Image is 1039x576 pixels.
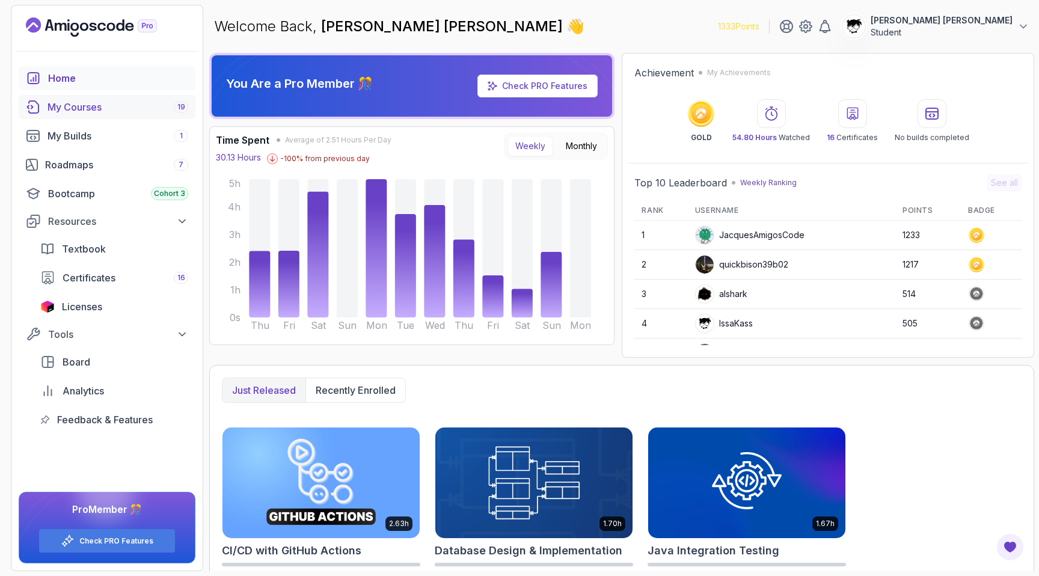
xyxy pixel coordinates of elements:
[634,221,687,250] td: 1
[558,136,605,156] button: Monthly
[696,226,714,244] img: default monster avatar
[740,178,797,188] p: Weekly Ranking
[19,66,195,90] a: home
[33,408,195,432] a: feedback
[895,133,969,142] p: No builds completed
[895,339,961,368] td: 467
[696,314,714,332] img: user profile image
[33,379,195,403] a: analytics
[316,383,396,397] p: Recently enrolled
[961,201,1022,221] th: Badge
[180,131,183,141] span: 1
[19,323,195,345] button: Tools
[603,519,622,529] p: 1.70h
[565,14,588,38] span: 👋
[216,152,261,164] p: 30.13 Hours
[214,17,584,36] p: Welcome Back,
[996,533,1025,562] button: Open Feedback Button
[311,319,326,331] tspan: Sat
[688,201,895,221] th: Username
[634,176,727,190] h2: Top 10 Leaderboard
[695,284,747,304] div: alshark
[389,519,409,529] p: 2.63h
[177,102,185,112] span: 19
[895,250,961,280] td: 1217
[455,319,473,331] tspan: Thu
[48,186,188,201] div: Bootcamp
[216,133,269,147] h3: Time Spent
[154,189,185,198] span: Cohort 3
[33,350,195,374] a: board
[435,427,633,538] img: Database Design & Implementation card
[229,256,241,268] tspan: 2h
[871,14,1013,26] p: [PERSON_NAME] [PERSON_NAME]
[570,319,591,331] tspan: Mon
[507,136,553,156] button: Weekly
[502,81,587,91] a: Check PRO Features
[19,182,195,206] a: bootcamp
[280,154,370,164] p: -100 % from previous day
[38,529,176,553] button: Check PRO Features
[695,343,763,363] div: Apply5489
[696,285,714,303] img: user profile image
[285,135,391,145] span: Average of 2.51 Hours Per Day
[19,210,195,232] button: Resources
[634,201,687,221] th: Rank
[707,68,771,78] p: My Achievements
[634,339,687,368] td: 5
[45,158,188,172] div: Roadmaps
[19,153,195,177] a: roadmaps
[283,319,295,331] tspan: Fri
[33,266,195,290] a: certificates
[515,319,530,331] tspan: Sat
[19,124,195,148] a: builds
[229,228,241,241] tspan: 3h
[477,75,598,97] a: Check PRO Features
[251,319,269,331] tspan: Thu
[696,344,714,362] img: user profile image
[230,284,241,296] tspan: 1h
[48,71,188,85] div: Home
[226,75,373,92] p: You Are a Pro Member 🎊
[542,319,561,331] tspan: Sun
[648,427,845,538] img: Java Integration Testing card
[695,225,805,245] div: JacquesAmigosCode
[79,536,153,546] a: Check PRO Features
[305,378,405,402] button: Recently enrolled
[634,309,687,339] td: 4
[732,133,810,142] p: Watched
[987,174,1022,191] button: See all
[222,378,305,402] button: Just released
[222,427,420,538] img: CI/CD with GitHub Actions card
[230,311,241,323] tspan: 0s
[62,242,106,256] span: Textbook
[842,14,1029,38] button: user profile image[PERSON_NAME] [PERSON_NAME]Student
[397,319,414,331] tspan: Tue
[33,295,195,319] a: licenses
[63,355,90,369] span: Board
[63,384,104,398] span: Analytics
[696,256,714,274] img: user profile image
[827,133,835,142] span: 16
[895,221,961,250] td: 1233
[48,327,188,342] div: Tools
[435,542,622,559] h2: Database Design & Implementation
[634,250,687,280] td: 2
[338,319,357,331] tspan: Sun
[228,201,241,213] tspan: 4h
[425,319,445,331] tspan: Wed
[634,280,687,309] td: 3
[871,26,1013,38] p: Student
[366,319,387,331] tspan: Mon
[177,273,185,283] span: 16
[816,519,835,529] p: 1.67h
[62,299,102,314] span: Licenses
[634,66,694,80] h2: Achievement
[487,319,499,331] tspan: Fri
[695,255,788,274] div: quickbison39b02
[222,542,361,559] h2: CI/CD with GitHub Actions
[695,314,753,333] div: IssaKass
[895,280,961,309] td: 514
[718,20,759,32] p: 1333 Points
[48,214,188,228] div: Resources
